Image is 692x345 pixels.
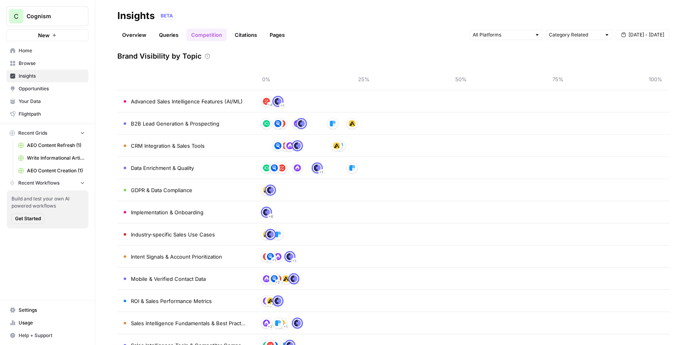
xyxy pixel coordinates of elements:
img: s5lmccw89fc41n3tbsf6xxd352m6 [274,142,282,149]
img: sn22kgff868ykc5rtsyl1nm0khs9 [267,297,274,305]
div: BETA [158,12,176,20]
span: Sales Intelligence Fundamentals & Best Practices [131,319,246,327]
img: fr92439b8i8d8kixz6owgxh362ib [274,320,282,327]
a: AEO Content Creation (1) [15,164,88,177]
img: sn22kgff868ykc5rtsyl1nm0khs9 [263,187,270,194]
span: + 1 [284,323,288,331]
button: Get Started [12,213,44,224]
span: GDPR & Data Compliance [131,186,192,194]
span: ROI & Sales Performance Metrics [131,297,212,305]
img: s5lmccw89fc41n3tbsf6xxd352m6 [274,120,282,127]
img: s5lmccw89fc41n3tbsf6xxd352m6 [271,275,278,282]
img: hcm4s7ic2xq26rsmuray6dv1kquq [278,164,286,172]
img: fr92439b8i8d8kixz6owgxh362ib [329,120,336,127]
span: Data Enrichment & Quality [131,164,194,172]
span: + 4 [268,101,272,109]
img: s5lmccw89fc41n3tbsf6xxd352m6 [267,253,274,260]
a: Insights [6,70,88,82]
a: Competition [186,29,227,41]
span: Implementation & Onboarding [131,208,203,216]
span: Recent Grids [18,130,47,137]
span: Browse [19,60,85,67]
div: Insights [117,10,155,22]
a: Browse [6,57,88,70]
span: AEO Content Creation (1) [27,167,85,174]
span: Industry-specific Sales Use Cases [131,231,215,238]
span: Cognism [27,12,75,20]
img: s5lmccw89fc41n3tbsf6xxd352m6 [271,164,278,172]
a: Overview [117,29,151,41]
a: Pages [265,29,289,41]
span: 0% [259,75,274,83]
a: Citations [230,29,262,41]
span: B2B Lead Generation & Prospecting [131,120,219,128]
a: Your Data [6,95,88,108]
img: brqr9bvsul39r1x3e2z1e5zozcpm [274,297,282,305]
img: brqr9bvsul39r1x3e2z1e5zozcpm [267,231,274,238]
img: 0b4cca331s36dd167810igr9ionp [294,120,301,127]
span: CRM Integration & Sales Tools [131,142,205,150]
img: 0b4cca331s36dd167810igr9ionp [294,164,301,172]
span: Write Informational Article [27,154,85,162]
span: Opportunities [19,85,85,92]
span: Get Started [15,215,41,222]
button: [DATE] - [DATE] [616,30,670,40]
span: 25% [356,75,372,83]
img: 0b4cca331s36dd167810igr9ionp [274,253,282,260]
span: Advanced Sales Intelligence Features (AI/ML) [131,97,243,105]
h3: Brand Visibility by Topic [117,51,201,62]
img: brqr9bvsul39r1x3e2z1e5zozcpm [294,320,301,327]
img: brqr9bvsul39r1x3e2z1e5zozcpm [267,187,274,194]
a: Usage [6,316,88,329]
img: hcm4s7ic2xq26rsmuray6dv1kquq [263,253,270,260]
img: brqr9bvsul39r1x3e2z1e5zozcpm [298,120,305,127]
a: Opportunities [6,82,88,95]
input: All Platforms [473,31,531,39]
span: Recent Workflows [18,179,59,187]
span: Usage [19,319,85,326]
span: [DATE] - [DATE] [629,31,664,38]
span: Flightpath [19,111,85,118]
button: New [6,29,88,41]
span: Settings [19,307,85,314]
span: Home [19,47,85,54]
span: + 1 [292,257,296,265]
img: 0b4cca331s36dd167810igr9ionp [263,275,270,282]
span: Build and test your own AI powered workflows [12,195,84,210]
img: sn22kgff868ykc5rtsyl1nm0khs9 [282,275,289,282]
img: brqr9bvsul39r1x3e2z1e5zozcpm [294,142,301,149]
span: + 3 [272,301,276,309]
img: sn22kgff868ykc5rtsyl1nm0khs9 [263,231,270,238]
span: New [38,31,50,39]
img: hcm4s7ic2xq26rsmuray6dv1kquq [263,98,270,105]
img: sn22kgff868ykc5rtsyl1nm0khs9 [333,142,340,149]
img: 0b4cca331s36dd167810igr9ionp [263,297,270,305]
a: Flightpath [6,108,88,120]
img: fr92439b8i8d8kixz6owgxh362ib [349,164,356,172]
img: 0b4cca331s36dd167810igr9ionp [286,142,293,149]
span: + 2 [276,278,280,286]
a: Write Informational Article [15,152,88,164]
span: Mobile & Verified Contact Data [131,275,206,283]
img: brqr9bvsul39r1x3e2z1e5zozcpm [290,275,297,282]
a: Home [6,44,88,57]
a: Settings [6,304,88,316]
input: Category Related [549,31,601,39]
img: brqr9bvsul39r1x3e2z1e5zozcpm [286,253,293,260]
img: akcnp1dlczd6iszqr7mnl683vdha [263,164,270,172]
span: + 6 [268,213,273,221]
span: Help + Support [19,332,85,339]
button: Help + Support [6,329,88,342]
button: Recent Workflows [6,177,88,189]
span: Intent Signals & Account Prioritization [131,253,222,261]
span: 100% [648,75,663,83]
span: Your Data [19,98,85,105]
span: 50% [453,75,469,83]
span: 75% [550,75,566,83]
img: fr92439b8i8d8kixz6owgxh362ib [274,231,282,238]
button: Workspace: Cognism [6,6,88,26]
span: + 1 [280,102,284,110]
img: sn22kgff868ykc5rtsyl1nm0khs9 [349,120,356,127]
button: Recent Grids [6,127,88,139]
img: 0b4cca331s36dd167810igr9ionp [263,320,270,327]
